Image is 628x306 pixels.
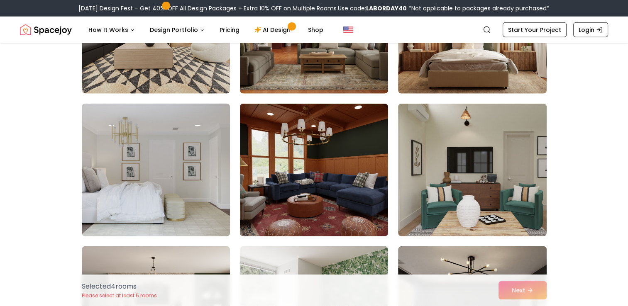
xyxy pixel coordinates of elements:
button: Design Portfolio [143,22,211,38]
nav: Global [20,17,608,43]
img: Spacejoy Logo [20,22,72,38]
p: Selected 4 room s [82,282,157,291]
p: Please select at least 5 rooms [82,292,157,299]
a: AI Design [248,22,300,38]
img: Room room-46 [78,100,234,240]
img: Room room-47 [240,104,388,236]
a: Pricing [213,22,246,38]
a: Start Your Project [503,22,567,37]
span: Use code: [338,4,407,12]
img: United States [343,25,353,35]
button: How It Works [82,22,142,38]
nav: Main [82,22,330,38]
a: Shop [301,22,330,38]
span: *Not applicable to packages already purchased* [407,4,550,12]
img: Room room-48 [398,104,546,236]
b: LABORDAY40 [366,4,407,12]
a: Spacejoy [20,22,72,38]
a: Login [573,22,608,37]
div: [DATE] Design Fest – Get 40% OFF All Design Packages + Extra 10% OFF on Multiple Rooms. [78,4,550,12]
